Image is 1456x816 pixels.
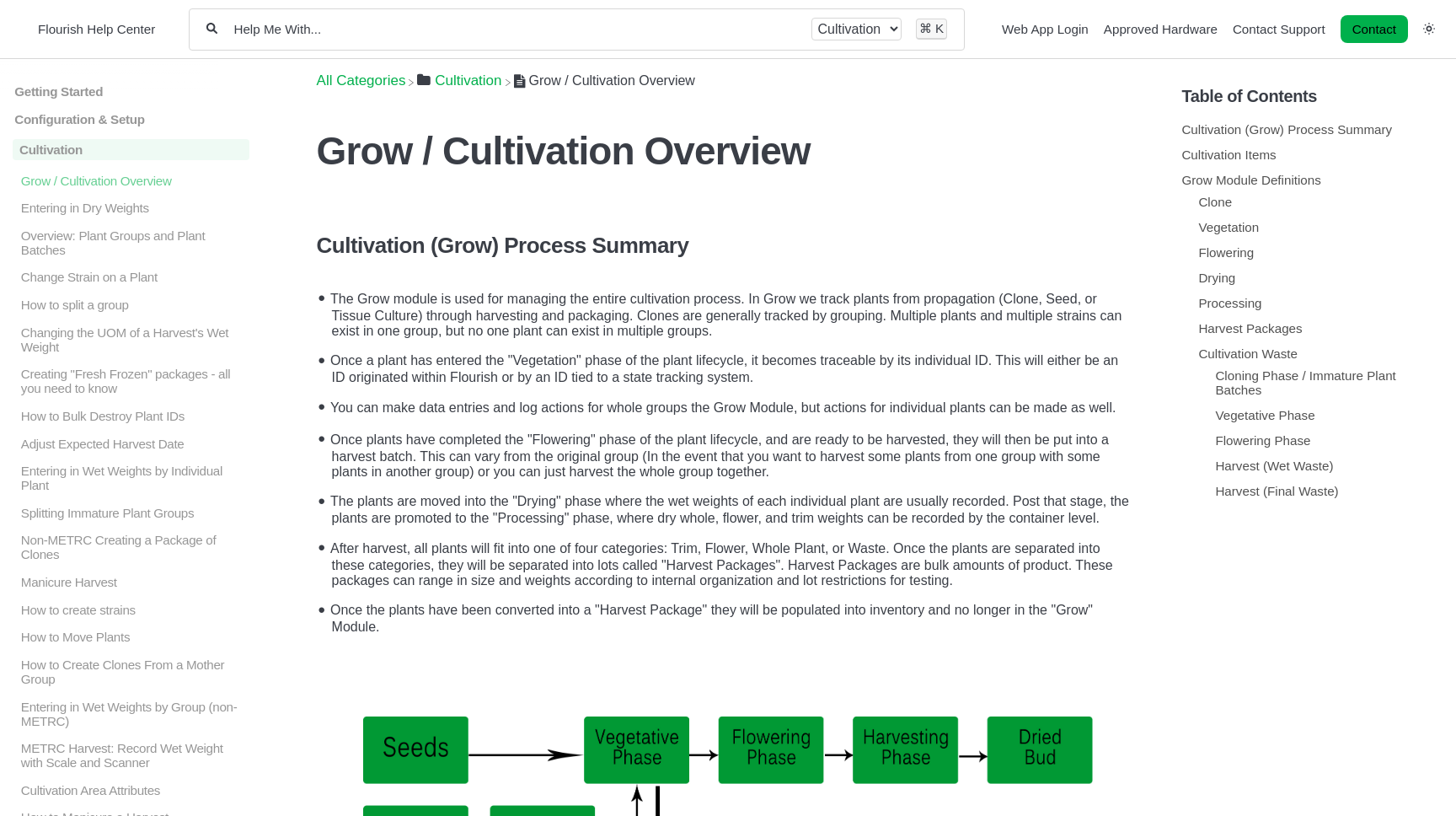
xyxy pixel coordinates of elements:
span: All Categories [317,72,406,89]
kbd: K [935,21,944,35]
li: The plants are moved into the "Drying" phase where the wet weights of each individual plant are u... [325,483,1140,530]
a: Contact Support navigation item [1233,22,1325,36]
a: Drying [1198,271,1235,285]
a: Non-METRC Creating a Package of Clones [13,533,249,561]
a: Harvest (Wet Waste) [1215,459,1333,473]
span: Flourish Help Center [38,22,155,36]
a: Configuration & Setup [13,111,249,126]
a: How to Bulk Destroy Plant IDs [13,409,249,423]
p: Entering in Dry Weights [19,201,249,215]
p: Grow / Cultivation Overview [19,173,249,187]
a: Changing the UOM of a Harvest's Wet Weight [13,325,249,353]
a: Cultivation (Grow) Process Summary [1181,122,1392,137]
a: Overview: Plant Groups and Plant Batches [13,228,249,257]
a: Creating "Fresh Frozen" packages - all you need to know [13,367,249,395]
a: Processing [1198,296,1261,310]
p: Overview: Plant Groups and Plant Batches [19,228,249,257]
a: Entering in Dry Weights [13,201,249,215]
a: Breadcrumb link to All Categories [317,72,406,89]
p: Entering in Wet Weights by Group (non-METRC) [19,699,249,727]
a: Flowering [1198,245,1254,260]
h5: Table of Contents [1181,87,1443,106]
li: Once plants have completed the "Flowering" phase of the plant lifecycle, and are ready to be harv... [325,421,1140,484]
p: Entering in Wet Weights by Individual Plant [19,464,249,492]
a: Getting Started [13,84,249,99]
a: Cultivation [417,72,501,89]
p: How to Move Plants [19,630,249,644]
a: Cultivation Items [1181,148,1276,162]
a: Contact [1341,15,1408,43]
a: METRC Harvest: Record Wet Weight with Scale and Scanner [13,741,249,770]
p: How to create strains [19,602,249,616]
li: Contact desktop [1336,18,1412,41]
a: Entering in Wet Weights by Group (non-METRC) [13,699,249,727]
p: Changing the UOM of a Harvest's Wet Weight [19,325,249,353]
a: Cultivation Waste [1198,346,1298,361]
a: Flourish Help Center [21,18,155,40]
p: Splitting Immature Plant Groups [19,506,249,520]
a: Vegetation [1198,220,1259,234]
a: Clone [1198,195,1232,209]
a: Harvest Packages [1198,321,1302,336]
a: How to split a group [13,298,249,312]
span: ​Cultivation [435,72,501,89]
p: Cultivation Area Attributes [19,783,249,797]
a: How to Move Plants [13,630,249,644]
p: How to Create Clones From a Mother Group [19,658,249,686]
a: Switch dark mode setting [1423,21,1435,35]
img: Flourish Help Center Logo [21,18,29,40]
a: Entering in Wet Weights by Individual Plant [13,464,249,492]
a: Manicure Harvest [13,575,249,589]
p: Creating "Fresh Frozen" packages - all you need to know [19,367,249,395]
a: How to Create Clones From a Mother Group [13,658,249,686]
a: Splitting Immature Plant Groups [13,506,249,520]
a: Flowering Phase [1215,433,1310,448]
input: Help Me With... [232,21,796,37]
p: METRC Harvest: Record Wet Weight with Scale and Scanner [19,741,249,770]
a: Harvest (Final Waste) [1215,484,1338,498]
a: Cloning Phase / Immature Plant Batches [1215,368,1395,397]
li: You can make data entries and log actions for whole groups the Grow Module, but actions for indiv... [325,389,1140,421]
p: Adjust Expected Harvest Date [19,436,249,450]
p: How to split a group [19,298,249,312]
p: Non-METRC Creating a Package of Clones [19,533,249,561]
a: Approved Hardware navigation item [1104,22,1218,36]
a: How to create strains [13,602,249,616]
a: Cultivation [13,139,249,160]
a: Vegetative Phase [1215,408,1314,422]
a: Grow Module Definitions [1181,173,1320,187]
li: After harvest, all plants will fit into one of four categories: Trim, Flower, Whole Plant, or Was... [325,530,1140,593]
li: Once a plant has entered the "Vegetation" phase of the plant lifecycle, it becomes traceable by i... [325,343,1140,390]
p: Manicure Harvest [19,575,249,589]
li: The Grow module is used for managing the entire cultivation process. In Grow we track plants from... [325,281,1140,343]
p: Change Strain on a Plant [19,270,249,284]
a: Web App Login navigation item [1002,22,1089,36]
a: Change Strain on a Plant [13,270,249,284]
span: Grow / Cultivation Overview [529,73,695,88]
h1: Grow / Cultivation Overview [317,128,1140,174]
kbd: ⌘ [919,21,932,35]
a: Adjust Expected Harvest Date [13,436,249,450]
a: Cultivation Area Attributes [13,783,249,797]
a: Grow / Cultivation Overview [13,173,249,187]
li: Once the plants have been converted into a "Harvest Package" they will be populated into inventor... [325,593,1140,640]
p: How to Bulk Destroy Plant IDs [19,409,249,423]
strong: Cultivation (Grow) Process Summary [317,233,689,258]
